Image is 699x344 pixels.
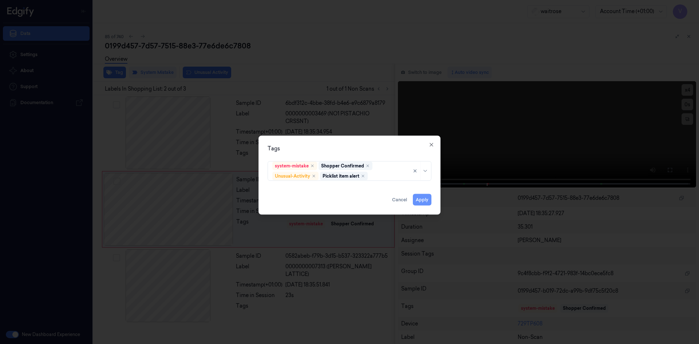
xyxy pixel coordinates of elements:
div: Remove ,Unusual-Activity [312,174,316,178]
div: Unusual-Activity [275,173,310,179]
div: Tags [268,145,431,152]
div: system-mistake [275,162,309,169]
div: Picklist item alert [323,173,359,179]
div: Remove ,Shopper Confirmed [366,163,370,168]
div: Remove ,Picklist item alert [361,174,365,178]
button: Apply [413,194,431,205]
button: Cancel [389,194,410,205]
div: Shopper Confirmed [321,162,364,169]
div: Remove ,system-mistake [310,163,315,168]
